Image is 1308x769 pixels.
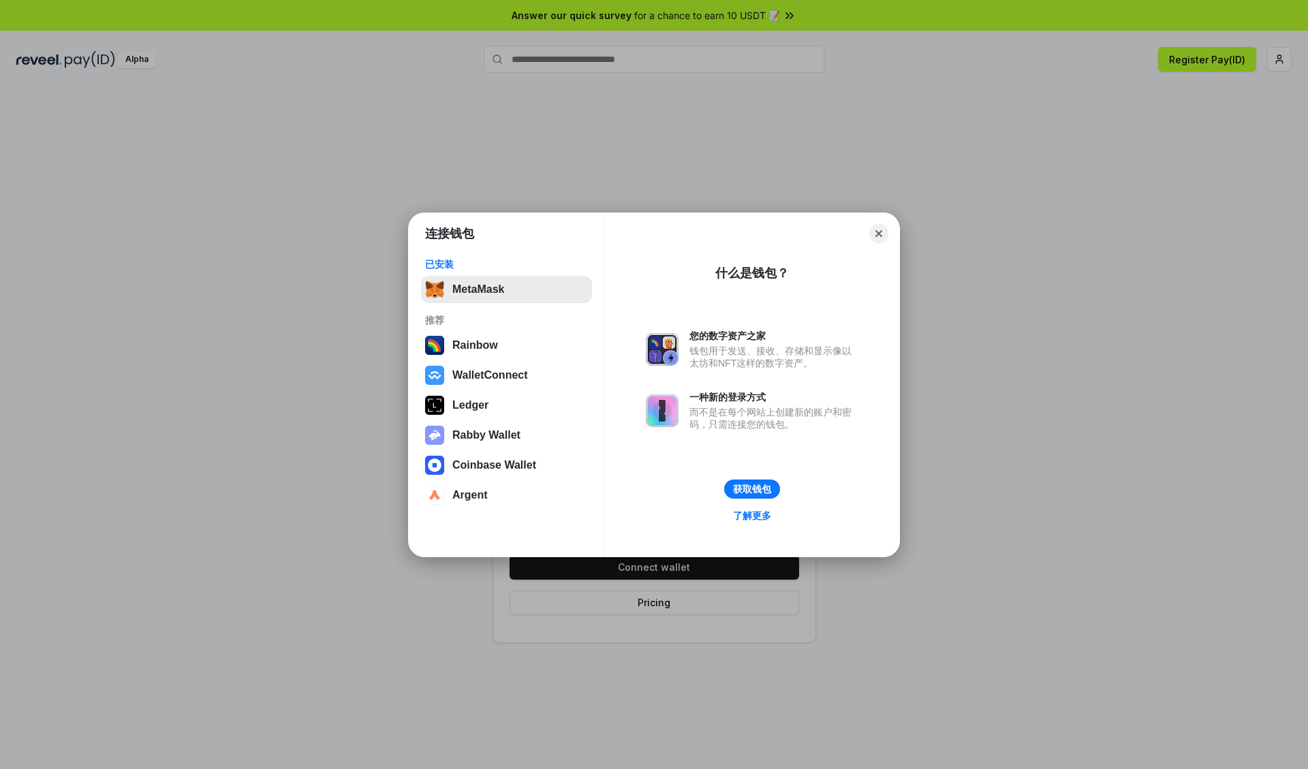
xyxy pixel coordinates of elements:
[869,224,888,243] button: Close
[425,486,444,505] img: svg+xml,%3Csvg%20width%3D%2228%22%20height%3D%2228%22%20viewBox%3D%220%200%2028%2028%22%20fill%3D...
[421,482,592,509] button: Argent
[425,314,588,326] div: 推荐
[421,392,592,419] button: Ledger
[452,489,488,501] div: Argent
[425,366,444,385] img: svg+xml,%3Csvg%20width%3D%2228%22%20height%3D%2228%22%20viewBox%3D%220%200%2028%2028%22%20fill%3D...
[646,333,679,366] img: svg+xml,%3Csvg%20xmlns%3D%22http%3A%2F%2Fwww.w3.org%2F2000%2Fsvg%22%20fill%3D%22none%22%20viewBox...
[733,509,771,522] div: 了解更多
[421,276,592,303] button: MetaMask
[425,336,444,355] img: svg+xml,%3Csvg%20width%3D%22120%22%20height%3D%22120%22%20viewBox%3D%220%200%20120%20120%22%20fil...
[715,265,789,281] div: 什么是钱包？
[646,394,679,427] img: svg+xml,%3Csvg%20xmlns%3D%22http%3A%2F%2Fwww.w3.org%2F2000%2Fsvg%22%20fill%3D%22none%22%20viewBox...
[689,406,858,430] div: 而不是在每个网站上创建新的账户和密码，只需连接您的钱包。
[724,480,780,499] button: 获取钱包
[425,225,474,242] h1: 连接钱包
[689,330,858,342] div: 您的数字资产之家
[425,456,444,475] img: svg+xml,%3Csvg%20width%3D%2228%22%20height%3D%2228%22%20viewBox%3D%220%200%2028%2028%22%20fill%3D...
[689,391,858,403] div: 一种新的登录方式
[425,280,444,299] img: svg+xml,%3Csvg%20fill%3D%22none%22%20height%3D%2233%22%20viewBox%3D%220%200%2035%2033%22%20width%...
[733,483,771,495] div: 获取钱包
[421,422,592,449] button: Rabby Wallet
[425,426,444,445] img: svg+xml,%3Csvg%20xmlns%3D%22http%3A%2F%2Fwww.w3.org%2F2000%2Fsvg%22%20fill%3D%22none%22%20viewBox...
[421,362,592,389] button: WalletConnect
[452,339,498,351] div: Rainbow
[452,429,520,441] div: Rabby Wallet
[689,345,858,369] div: 钱包用于发送、接收、存储和显示像以太坊和NFT这样的数字资产。
[452,283,504,296] div: MetaMask
[425,396,444,415] img: svg+xml,%3Csvg%20xmlns%3D%22http%3A%2F%2Fwww.w3.org%2F2000%2Fsvg%22%20width%3D%2228%22%20height%3...
[425,258,588,270] div: 已安装
[421,452,592,479] button: Coinbase Wallet
[452,399,488,411] div: Ledger
[421,332,592,359] button: Rainbow
[452,369,528,381] div: WalletConnect
[452,459,536,471] div: Coinbase Wallet
[725,507,779,524] a: 了解更多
